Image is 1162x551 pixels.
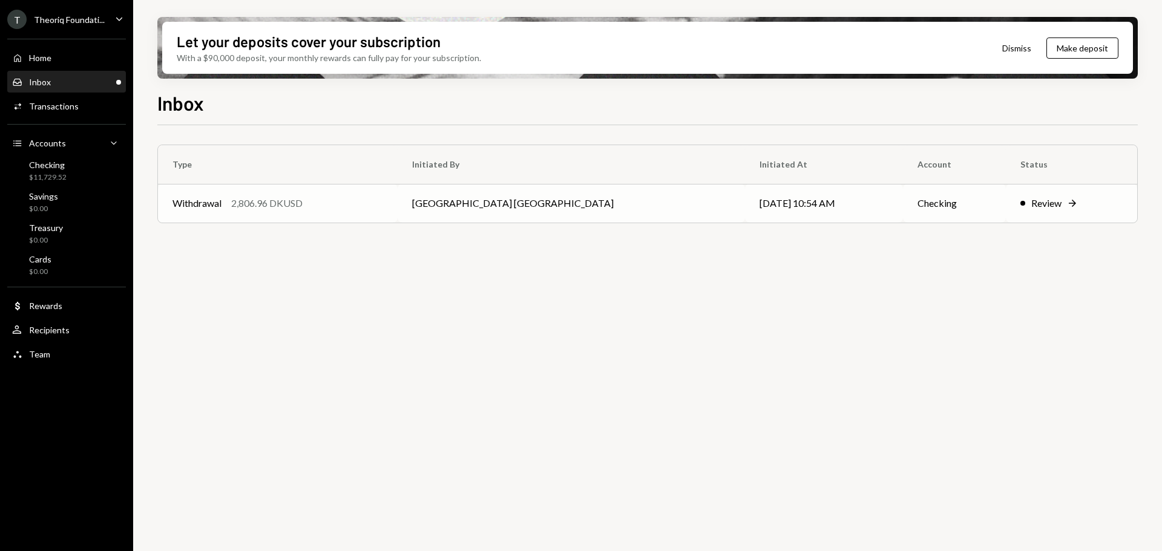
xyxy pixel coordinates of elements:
[398,184,745,223] td: [GEOGRAPHIC_DATA] [GEOGRAPHIC_DATA]
[29,325,70,335] div: Recipients
[157,91,204,115] h1: Inbox
[172,196,222,210] div: Withdrawal
[7,132,126,154] a: Accounts
[177,31,441,51] div: Let your deposits cover your subscription
[7,319,126,341] a: Recipients
[29,172,67,183] div: $11,729.52
[158,145,398,184] th: Type
[7,295,126,316] a: Rewards
[29,191,58,201] div: Savings
[7,219,126,248] a: Treasury$0.00
[231,196,303,210] div: 2,806.96 DKUSD
[34,15,105,25] div: Theoriq Foundati...
[29,138,66,148] div: Accounts
[903,145,1006,184] th: Account
[29,267,51,277] div: $0.00
[1006,145,1137,184] th: Status
[7,343,126,365] a: Team
[7,71,126,93] a: Inbox
[7,250,126,279] a: Cards$0.00
[29,254,51,264] div: Cards
[7,10,27,29] div: T
[29,223,63,233] div: Treasury
[1046,37,1118,59] button: Make deposit
[7,187,126,217] a: Savings$0.00
[29,235,63,246] div: $0.00
[29,301,62,311] div: Rewards
[29,204,58,214] div: $0.00
[398,145,745,184] th: Initiated By
[7,95,126,117] a: Transactions
[7,156,126,185] a: Checking$11,729.52
[745,145,903,184] th: Initiated At
[7,47,126,68] a: Home
[29,53,51,63] div: Home
[29,349,50,359] div: Team
[745,184,903,223] td: [DATE] 10:54 AM
[177,51,481,64] div: With a $90,000 deposit, your monthly rewards can fully pay for your subscription.
[903,184,1006,223] td: Checking
[1031,196,1062,210] div: Review
[29,160,67,170] div: Checking
[987,34,1046,62] button: Dismiss
[29,77,51,87] div: Inbox
[29,101,79,111] div: Transactions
